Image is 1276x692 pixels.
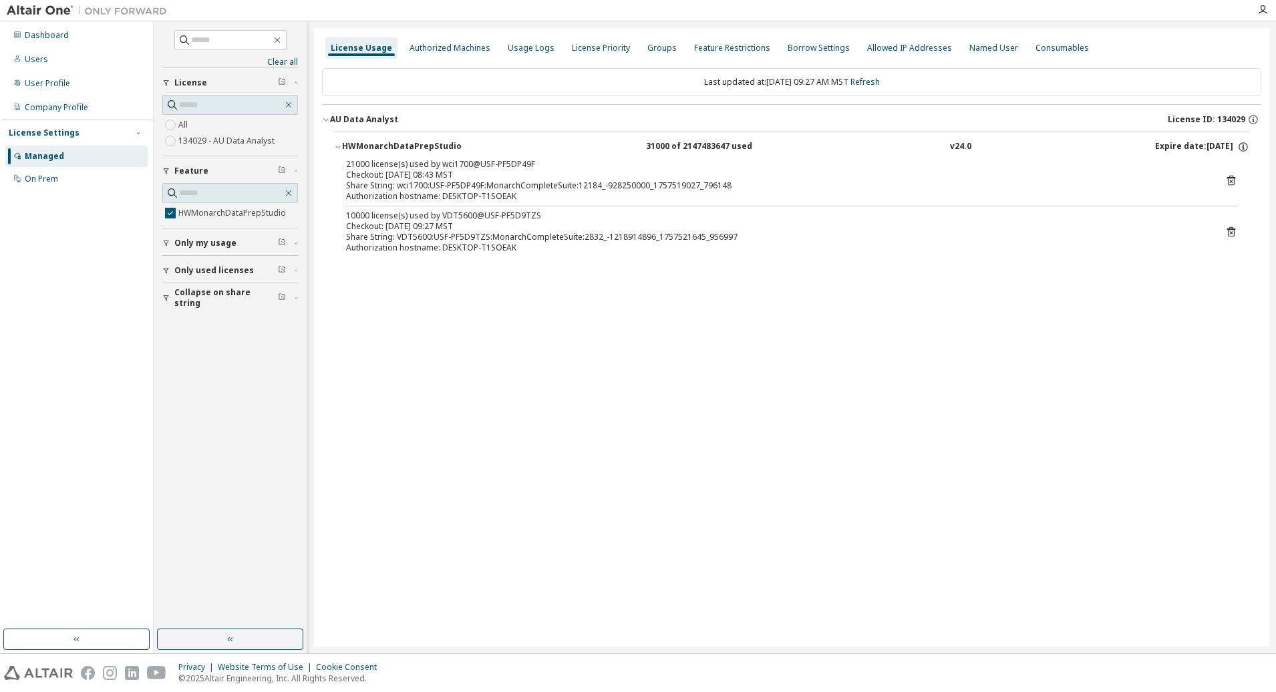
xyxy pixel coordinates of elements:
[162,228,298,258] button: Only my usage
[410,43,490,53] div: Authorized Machines
[162,57,298,67] a: Clear all
[346,180,1205,191] div: Share String: wci1700:USF-PF5DP49F:MonarchCompleteSuite:12184_-928250000_1757519027_796148
[81,666,95,680] img: facebook.svg
[162,156,298,186] button: Feature
[278,265,286,276] span: Clear filter
[346,210,1205,221] div: 10000 license(s) used by VDT5600@USF-PF5D9TZS
[278,293,286,303] span: Clear filter
[572,43,630,53] div: License Priority
[850,76,880,88] a: Refresh
[694,43,770,53] div: Feature Restrictions
[867,43,952,53] div: Allowed IP Addresses
[125,666,139,680] img: linkedin.svg
[218,662,316,673] div: Website Terms of Use
[278,166,286,176] span: Clear filter
[788,43,850,53] div: Borrow Settings
[334,132,1249,162] button: HWMonarchDataPrepStudio31000 of 2147483647 usedv24.0Expire date:[DATE]
[174,77,207,88] span: License
[969,43,1018,53] div: Named User
[646,141,766,153] div: 31000 of 2147483647 used
[4,666,73,680] img: altair_logo.svg
[647,43,677,53] div: Groups
[25,54,48,65] div: Users
[174,166,208,176] span: Feature
[178,662,218,673] div: Privacy
[346,191,1205,202] div: Authorization hostname: DESKTOP-T1SOEAK
[162,256,298,285] button: Only used licenses
[316,662,385,673] div: Cookie Consent
[25,174,58,184] div: On Prem
[342,141,462,153] div: HWMonarchDataPrepStudio
[346,221,1205,232] div: Checkout: [DATE] 09:27 MST
[174,287,278,309] span: Collapse on share string
[178,673,385,684] p: © 2025 Altair Engineering, Inc. All Rights Reserved.
[25,78,70,89] div: User Profile
[346,159,1205,170] div: 21000 license(s) used by wci1700@USF-PF5DP49F
[162,283,298,313] button: Collapse on share string
[278,77,286,88] span: Clear filter
[1155,141,1249,153] div: Expire date: [DATE]
[103,666,117,680] img: instagram.svg
[178,117,190,133] label: All
[7,4,174,17] img: Altair One
[178,205,289,221] label: HWMonarchDataPrepStudio
[331,43,392,53] div: License Usage
[25,102,88,113] div: Company Profile
[1168,114,1245,125] span: License ID: 134029
[174,265,254,276] span: Only used licenses
[508,43,554,53] div: Usage Logs
[174,238,236,248] span: Only my usage
[346,170,1205,180] div: Checkout: [DATE] 08:43 MST
[278,238,286,248] span: Clear filter
[346,232,1205,242] div: Share String: VDT5600:USF-PF5D9TZS:MonarchCompleteSuite:2832_-1218914896_1757521645_956997
[950,141,971,153] div: v24.0
[25,151,64,162] div: Managed
[178,133,277,149] label: 134029 - AU Data Analyst
[147,666,166,680] img: youtube.svg
[330,114,398,125] div: AU Data Analyst
[9,128,79,138] div: License Settings
[1035,43,1089,53] div: Consumables
[322,105,1261,134] button: AU Data AnalystLicense ID: 134029
[162,68,298,98] button: License
[346,242,1205,253] div: Authorization hostname: DESKTOP-T1SOEAK
[322,68,1261,96] div: Last updated at: [DATE] 09:27 AM MST
[25,30,69,41] div: Dashboard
